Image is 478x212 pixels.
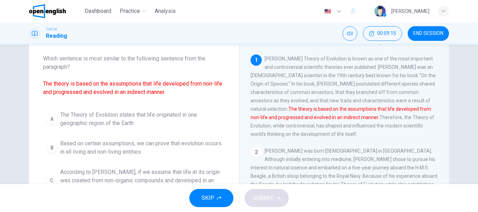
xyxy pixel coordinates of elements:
button: Practice [117,5,149,17]
div: A [46,114,57,125]
span: The Theory of Evolution states that life originated in one geographic region of the Earth [60,111,222,127]
div: 1 [251,54,262,66]
button: CAccording to [PERSON_NAME], if we assume that life at its origin was created from non-organic co... [43,165,225,196]
font: The theory is based on the assumptions that life developed from non-life and progressed and evolv... [43,80,222,95]
a: OpenEnglish logo [29,4,82,18]
span: Which sentence is most similar to the following sentence from the paragraph? [43,54,225,96]
div: 2 [251,147,262,158]
span: 00:09:15 [377,31,396,36]
img: Profile picture [374,6,386,17]
button: Dashboard [82,5,114,17]
button: END SESSION [408,26,449,41]
div: C [46,175,57,186]
span: Analysis [155,7,176,15]
div: Hide [363,26,402,41]
div: [PERSON_NAME] [391,7,429,15]
div: Mute [343,26,357,41]
span: Practice [120,7,140,15]
h1: Reading [46,32,67,40]
button: SKIP [189,189,233,207]
div: B [46,142,57,153]
span: According to [PERSON_NAME], if we assume that life at its origin was created from non-organic com... [60,168,222,193]
font: The theory is based on the assumptions that life developed from non-life and progressed and evolv... [251,106,431,120]
button: Analysis [152,5,178,17]
span: TOEFL® [46,27,57,32]
span: [PERSON_NAME] Theory of Evolution is known as one of the most important and controversial scienti... [251,56,436,137]
span: END SESSION [413,31,443,36]
img: OpenEnglish logo [29,4,66,18]
button: AThe Theory of Evolution states that life originated in one geographic region of the Earth [43,108,225,131]
button: BBased on certain assumptions, we can prove that evolution occurs in all living and non-living en... [43,136,225,159]
button: 00:09:15 [363,26,402,41]
span: Based on certain assumptions, we can prove that evolution occurs in all living and non-living ent... [60,139,222,156]
img: en [323,9,332,14]
span: Dashboard [85,7,111,15]
span: SKIP [202,193,214,203]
